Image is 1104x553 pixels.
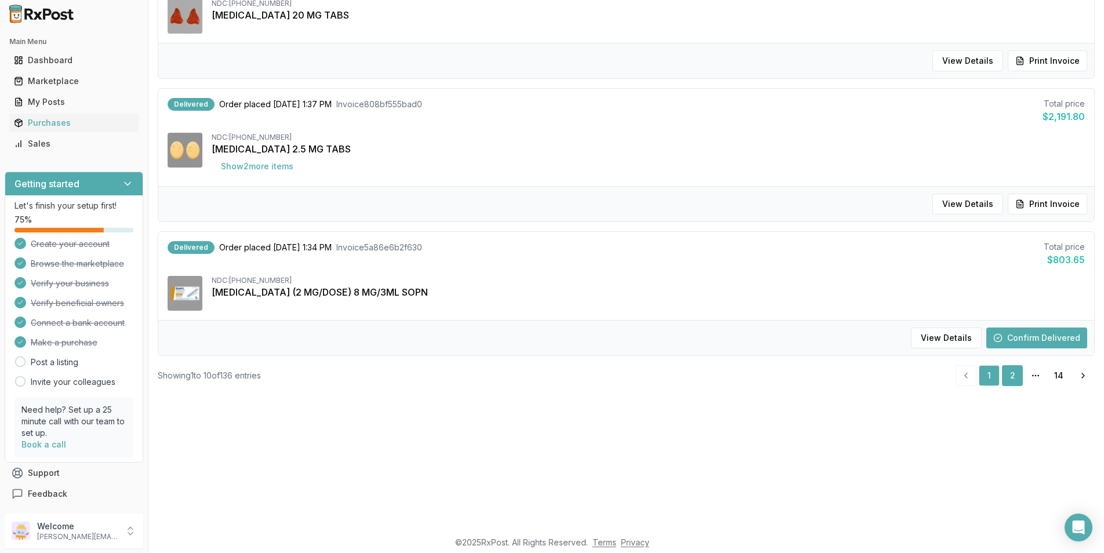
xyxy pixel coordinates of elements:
[168,276,202,311] img: Ozempic (2 MG/DOSE) 8 MG/3ML SOPN
[21,404,126,439] p: Need help? Set up a 25 minute call with our team to set up.
[212,133,1085,142] div: NDC: [PHONE_NUMBER]
[979,365,1000,386] a: 1
[1002,365,1023,386] a: 2
[593,537,616,547] a: Terms
[1008,194,1087,214] button: Print Invoice
[1065,514,1092,541] div: Open Intercom Messenger
[336,242,422,253] span: Invoice 5a86e6b2f630
[1048,365,1069,386] a: 14
[168,133,202,168] img: Eliquis 2.5 MG TABS
[1008,50,1087,71] button: Print Invoice
[5,93,143,111] button: My Posts
[9,50,139,71] a: Dashboard
[31,258,124,270] span: Browse the marketplace
[14,177,79,191] h3: Getting started
[212,276,1085,285] div: NDC: [PHONE_NUMBER]
[219,99,332,110] span: Order placed [DATE] 1:37 PM
[14,117,134,129] div: Purchases
[1044,253,1085,267] div: $803.65
[621,537,649,547] a: Privacy
[5,463,143,483] button: Support
[14,200,133,212] p: Let's finish your setup first!
[5,5,79,23] img: RxPost Logo
[9,112,139,133] a: Purchases
[5,114,143,132] button: Purchases
[31,297,124,309] span: Verify beneficial owners
[14,54,134,66] div: Dashboard
[158,370,261,381] div: Showing 1 to 10 of 136 entries
[986,328,1087,348] button: Confirm Delivered
[956,365,1095,386] nav: pagination
[31,376,115,388] a: Invite your colleagues
[12,522,30,540] img: User avatar
[14,214,32,225] span: 75 %
[31,356,78,368] a: Post a listing
[212,8,1085,22] div: [MEDICAL_DATA] 20 MG TABS
[932,50,1003,71] button: View Details
[31,337,97,348] span: Make a purchase
[5,134,143,153] button: Sales
[14,138,134,150] div: Sales
[37,521,118,532] p: Welcome
[212,285,1085,299] div: [MEDICAL_DATA] (2 MG/DOSE) 8 MG/3ML SOPN
[212,142,1085,156] div: [MEDICAL_DATA] 2.5 MG TABS
[212,156,303,177] button: Show2more items
[1044,241,1085,253] div: Total price
[14,75,134,87] div: Marketplace
[37,532,118,541] p: [PERSON_NAME][EMAIL_ADDRESS][DOMAIN_NAME]
[932,194,1003,214] button: View Details
[21,439,66,449] a: Book a call
[5,51,143,70] button: Dashboard
[168,98,215,111] div: Delivered
[9,37,139,46] h2: Main Menu
[5,72,143,90] button: Marketplace
[1072,365,1095,386] a: Go to next page
[219,242,332,253] span: Order placed [DATE] 1:34 PM
[1043,98,1085,110] div: Total price
[5,483,143,504] button: Feedback
[1043,110,1085,123] div: $2,191.80
[9,71,139,92] a: Marketplace
[9,92,139,112] a: My Posts
[28,488,67,500] span: Feedback
[31,278,109,289] span: Verify your business
[9,133,139,154] a: Sales
[168,241,215,254] div: Delivered
[911,328,982,348] button: View Details
[14,96,134,108] div: My Posts
[31,317,125,329] span: Connect a bank account
[31,238,110,250] span: Create your account
[336,99,422,110] span: Invoice 808bf555bad0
